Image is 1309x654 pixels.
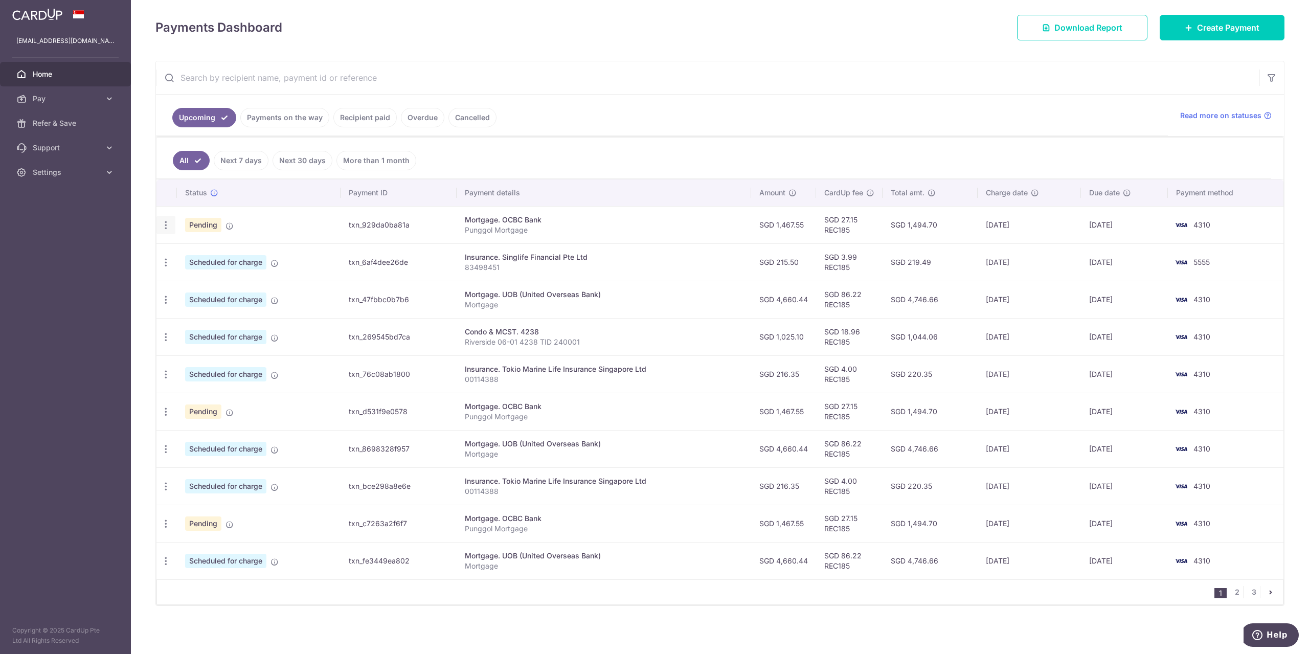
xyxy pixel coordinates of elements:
[341,243,457,281] td: txn_6af4dee26de
[1193,258,1210,266] span: 5555
[978,505,1081,542] td: [DATE]
[751,467,816,505] td: SGD 216.35
[883,206,978,243] td: SGD 1,494.70
[816,467,883,505] td: SGD 4.00 REC185
[1248,586,1260,598] a: 3
[1017,15,1147,40] a: Download Report
[1231,586,1243,598] a: 2
[1180,110,1272,121] a: Read more on statuses
[33,94,100,104] span: Pay
[978,430,1081,467] td: [DATE]
[240,108,329,127] a: Payments on the way
[465,215,743,225] div: Mortgage. OCBC Bank
[883,393,978,430] td: SGD 1,494.70
[1214,580,1283,604] nav: pager
[465,486,743,497] p: 00114388
[341,318,457,355] td: txn_269545bd7ca
[465,289,743,300] div: Mortgage. UOB (United Overseas Bank)
[883,505,978,542] td: SGD 1,494.70
[816,281,883,318] td: SGD 86.22 REC185
[1171,443,1191,455] img: Bank Card
[465,561,743,571] p: Mortgage
[185,255,266,269] span: Scheduled for charge
[978,243,1081,281] td: [DATE]
[816,355,883,393] td: SGD 4.00 REC185
[978,281,1081,318] td: [DATE]
[883,318,978,355] td: SGD 1,044.06
[33,167,100,177] span: Settings
[1081,542,1168,579] td: [DATE]
[465,225,743,235] p: Punggol Mortgage
[1193,332,1210,341] span: 4310
[1081,281,1168,318] td: [DATE]
[1160,15,1284,40] a: Create Payment
[156,61,1259,94] input: Search by recipient name, payment id or reference
[1168,179,1283,206] th: Payment method
[1081,243,1168,281] td: [DATE]
[12,8,62,20] img: CardUp
[891,188,924,198] span: Total amt.
[1193,295,1210,304] span: 4310
[465,476,743,486] div: Insurance. Tokio Marine Life Insurance Singapore Ltd
[751,505,816,542] td: SGD 1,467.55
[1081,393,1168,430] td: [DATE]
[816,430,883,467] td: SGD 86.22 REC185
[185,292,266,307] span: Scheduled for charge
[883,430,978,467] td: SGD 4,746.66
[341,393,457,430] td: txn_d531f9e0578
[978,355,1081,393] td: [DATE]
[1180,110,1261,121] span: Read more on statuses
[341,542,457,579] td: txn_fe3449ea802
[883,243,978,281] td: SGD 219.49
[824,188,863,198] span: CardUp fee
[465,374,743,385] p: 00114388
[751,206,816,243] td: SGD 1,467.55
[1171,256,1191,268] img: Bank Card
[172,108,236,127] a: Upcoming
[448,108,496,127] a: Cancelled
[883,355,978,393] td: SGD 220.35
[1081,206,1168,243] td: [DATE]
[465,252,743,262] div: Insurance. Singlife Financial Pte Ltd
[185,404,221,419] span: Pending
[401,108,444,127] a: Overdue
[173,151,210,170] a: All
[751,243,816,281] td: SGD 215.50
[1193,444,1210,453] span: 4310
[1193,407,1210,416] span: 4310
[465,449,743,459] p: Mortgage
[341,505,457,542] td: txn_c7263a2f6f7
[1244,623,1299,649] iframe: Opens a widget where you can find more information
[465,337,743,347] p: Riverside 06-01 4238 TID 240001
[751,393,816,430] td: SGD 1,467.55
[978,467,1081,505] td: [DATE]
[465,300,743,310] p: Mortgage
[1171,368,1191,380] img: Bank Card
[816,206,883,243] td: SGD 27.15 REC185
[816,243,883,281] td: SGD 3.99 REC185
[465,327,743,337] div: Condo & MCST. 4238
[816,542,883,579] td: SGD 86.22 REC185
[1171,219,1191,231] img: Bank Card
[465,262,743,273] p: 83498451
[214,151,268,170] a: Next 7 days
[341,430,457,467] td: txn_8698328f957
[751,430,816,467] td: SGD 4,660.44
[1081,467,1168,505] td: [DATE]
[1197,21,1259,34] span: Create Payment
[978,542,1081,579] td: [DATE]
[33,143,100,153] span: Support
[1193,370,1210,378] span: 4310
[1171,480,1191,492] img: Bank Card
[883,467,978,505] td: SGD 220.35
[33,118,100,128] span: Refer & Save
[1081,355,1168,393] td: [DATE]
[465,513,743,524] div: Mortgage. OCBC Bank
[751,542,816,579] td: SGD 4,660.44
[333,108,397,127] a: Recipient paid
[341,467,457,505] td: txn_bce298a8e6e
[341,355,457,393] td: txn_76c08ab1800
[341,179,457,206] th: Payment ID
[185,330,266,344] span: Scheduled for charge
[33,69,100,79] span: Home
